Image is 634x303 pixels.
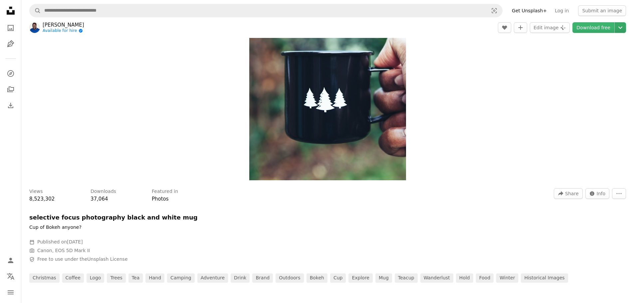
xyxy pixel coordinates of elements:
[128,273,143,283] a: tea
[514,22,527,33] button: Add to Collection
[4,99,17,112] a: Download History
[496,273,518,283] a: winter
[37,239,83,244] span: Published on
[307,273,327,283] a: bokeh
[4,254,17,267] a: Log in / Sign up
[276,273,304,283] a: outdoors
[565,189,578,199] span: Share
[152,196,169,202] a: Photos
[551,5,573,16] a: Log in
[486,4,502,17] button: Visual search
[145,273,164,283] a: hand
[4,4,17,19] a: Home — Unsplash
[91,188,116,195] h3: Downloads
[578,5,626,16] button: Submit an image
[348,273,373,283] a: explore
[498,22,511,33] button: Like
[29,273,60,283] a: christmas
[29,4,503,17] form: Find visuals sitewide
[87,273,105,283] a: logo
[67,239,83,244] time: December 17, 2016 at 3:27:50 AM PST
[395,273,418,283] a: teacup
[456,273,473,283] a: hold
[167,273,195,283] a: camping
[572,22,614,33] a: Download free
[612,188,626,199] button: More Actions
[4,270,17,283] button: Language
[197,273,228,283] a: adventure
[420,273,453,283] a: wanderlust
[29,224,82,231] p: Cup of Bokeh anyone?
[4,21,17,35] a: Photos
[87,256,127,262] a: Unsplash License
[29,196,55,202] span: 8,523,302
[4,83,17,96] a: Collections
[231,273,250,283] a: drink
[29,188,43,195] h3: Views
[4,37,17,51] a: Illustrations
[29,22,40,33] img: Go to Clem Onojeghuo's profile
[29,214,229,222] h1: selective focus photography black and white mug
[37,247,90,254] button: Canon, EOS 5D Mark II
[530,22,570,33] button: Edit image
[107,273,125,283] a: trees
[330,273,346,283] a: cup
[30,4,41,17] button: Search Unsplash
[585,188,610,199] button: Stats about this image
[252,273,273,283] a: brand
[37,256,128,263] span: Free to use under the
[4,67,17,80] a: Explore
[91,196,108,202] span: 37,064
[43,22,84,28] a: [PERSON_NAME]
[597,189,606,199] span: Info
[554,188,582,199] button: Share this image
[152,188,178,195] h3: Featured in
[508,5,551,16] a: Get Unsplash+
[62,273,84,283] a: coffee
[4,286,17,299] button: Menu
[375,273,392,283] a: mug
[521,273,568,283] a: Historical images
[615,22,626,33] button: Choose download size
[476,273,494,283] a: food
[43,28,84,34] a: Available for hire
